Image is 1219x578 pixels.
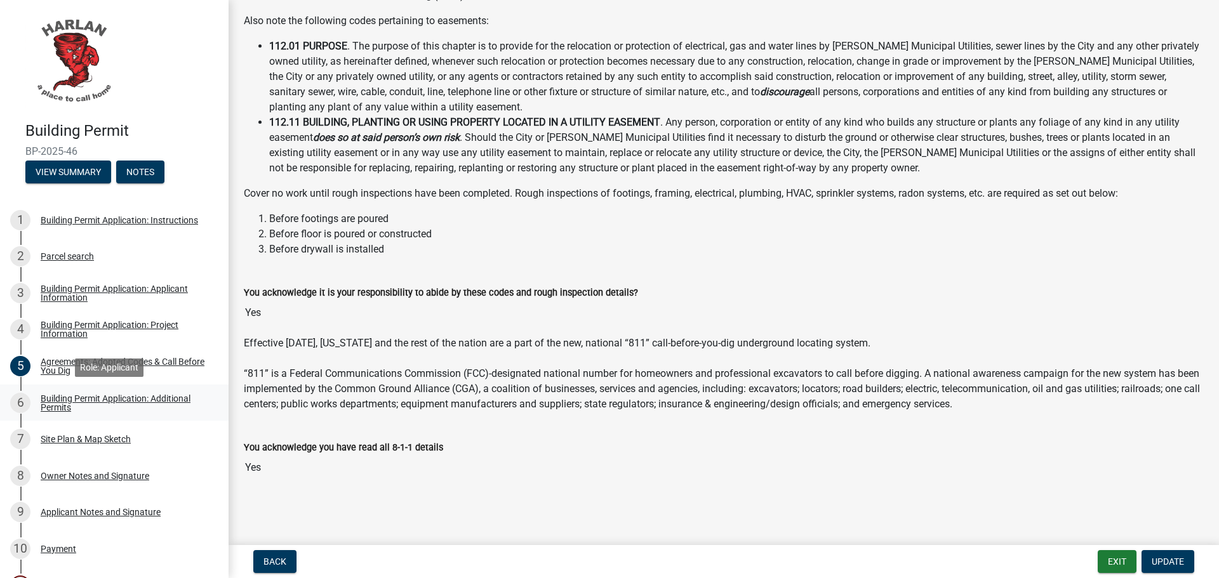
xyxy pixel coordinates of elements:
label: You acknowledge it is your responsibility to abide by these codes and rough inspection details? [244,289,638,298]
div: 10 [10,539,30,559]
label: You acknowledge you have read all 8-1-1 details [244,443,443,452]
div: Site Plan & Map Sketch [41,435,131,443]
div: Building Permit Application: Instructions [41,216,198,225]
div: Building Permit Application: Additional Permits [41,394,208,412]
li: Before floor is poured or constructed [269,227,1204,242]
div: Applicant Notes and Signature [41,508,161,516]
li: . Any person, corporation or entity of any kind who builds any structure or plants any foliage of... [269,115,1204,176]
img: City of Harlan, Iowa [25,13,121,108]
div: Building Permit Application: Project Information [41,320,208,338]
wm-modal-confirm: Summary [25,167,111,178]
div: 2 [10,246,30,266]
p: Effective [DATE], [US_STATE] and the rest of the nation are a part of the new, national “811” cal... [244,336,1204,412]
span: Update [1152,556,1184,567]
div: 7 [10,429,30,449]
div: Parcel search [41,252,94,261]
wm-modal-confirm: Notes [116,167,164,178]
div: Owner Notes and Signature [41,471,149,480]
strong: 112.01 PURPOSE [269,40,347,52]
button: Notes [116,161,164,183]
button: Back [253,550,296,573]
strong: does so at said person’s own risk [313,131,460,143]
div: Role: Applicant [75,358,143,377]
div: 6 [10,393,30,413]
li: Before drywall is installed [269,242,1204,257]
div: 3 [10,283,30,303]
div: Building Permit Application: Applicant Information [41,284,208,302]
div: 4 [10,319,30,339]
div: 8 [10,466,30,486]
button: View Summary [25,161,111,183]
div: Payment [41,544,76,553]
strong: 112.11 BUILDING, PLANTING OR USING PROPERTY LOCATED IN A UTILITY EASEMENT [269,116,660,128]
h4: Building Permit [25,122,218,140]
div: Agreements: Adopted Codes & Call Before You Dig [41,357,208,375]
li: Before footings are poured [269,211,1204,227]
p: Cover no work until rough inspections have been completed. Rough inspections of footings, framing... [244,186,1204,201]
button: Exit [1098,550,1136,573]
p: Also note the following codes pertaining to easements: [244,13,1204,29]
strong: discourage [760,86,809,98]
div: 9 [10,502,30,522]
span: Back [263,556,286,567]
button: Update [1142,550,1194,573]
div: 1 [10,210,30,230]
span: BP-2025-46 [25,145,203,157]
li: . The purpose of this chapter is to provide for the relocation or protection of electrical, gas a... [269,39,1204,115]
div: 5 [10,356,30,376]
